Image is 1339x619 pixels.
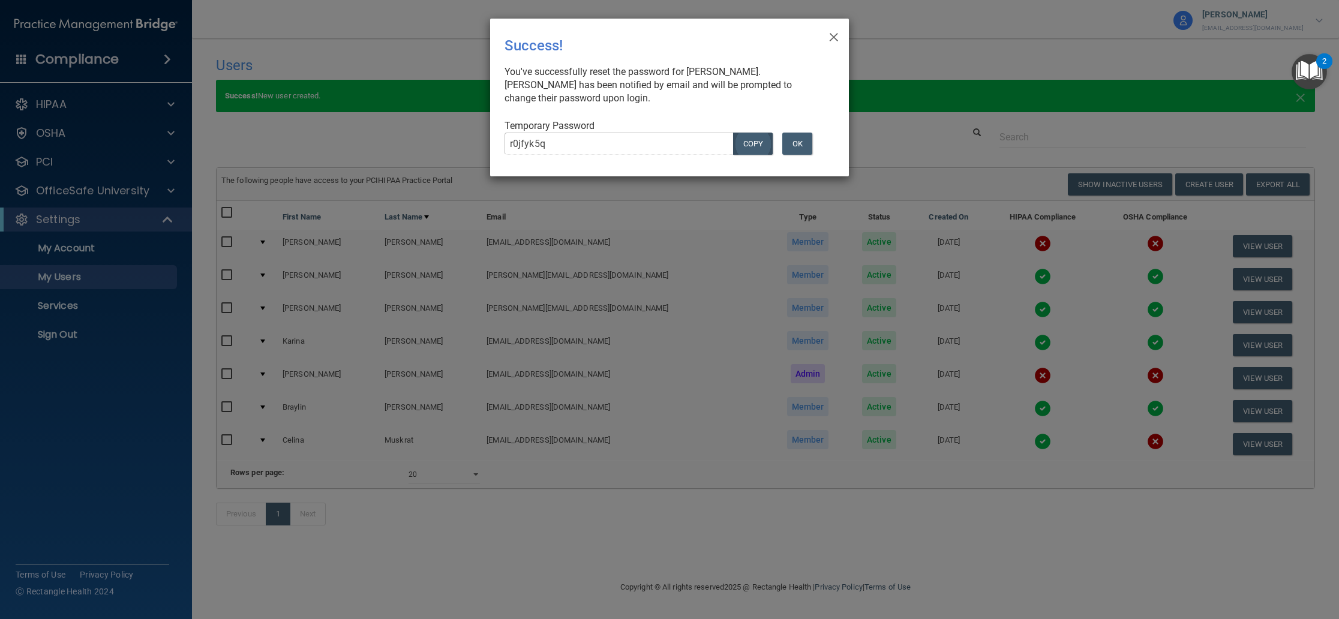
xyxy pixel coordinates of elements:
button: COPY [733,133,773,155]
div: 2 [1322,61,1326,77]
span: Temporary Password [505,120,595,131]
div: You've successfully reset the password for [PERSON_NAME]. [PERSON_NAME] has been notified by emai... [505,65,825,105]
button: OK [782,133,812,155]
iframe: Drift Widget Chat Controller [1131,534,1325,582]
span: × [828,23,839,47]
div: Success! [505,28,785,63]
button: Open Resource Center, 2 new notifications [1292,54,1327,89]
